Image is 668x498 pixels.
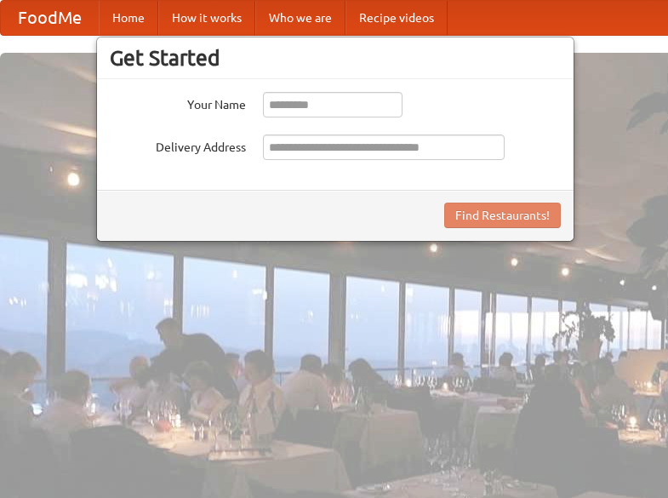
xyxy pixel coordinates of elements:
[158,1,255,35] a: How it works
[444,203,561,228] button: Find Restaurants!
[99,1,158,35] a: Home
[255,1,345,35] a: Who we are
[345,1,448,35] a: Recipe videos
[110,45,561,71] h3: Get Started
[110,92,246,113] label: Your Name
[1,1,99,35] a: FoodMe
[110,135,246,156] label: Delivery Address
